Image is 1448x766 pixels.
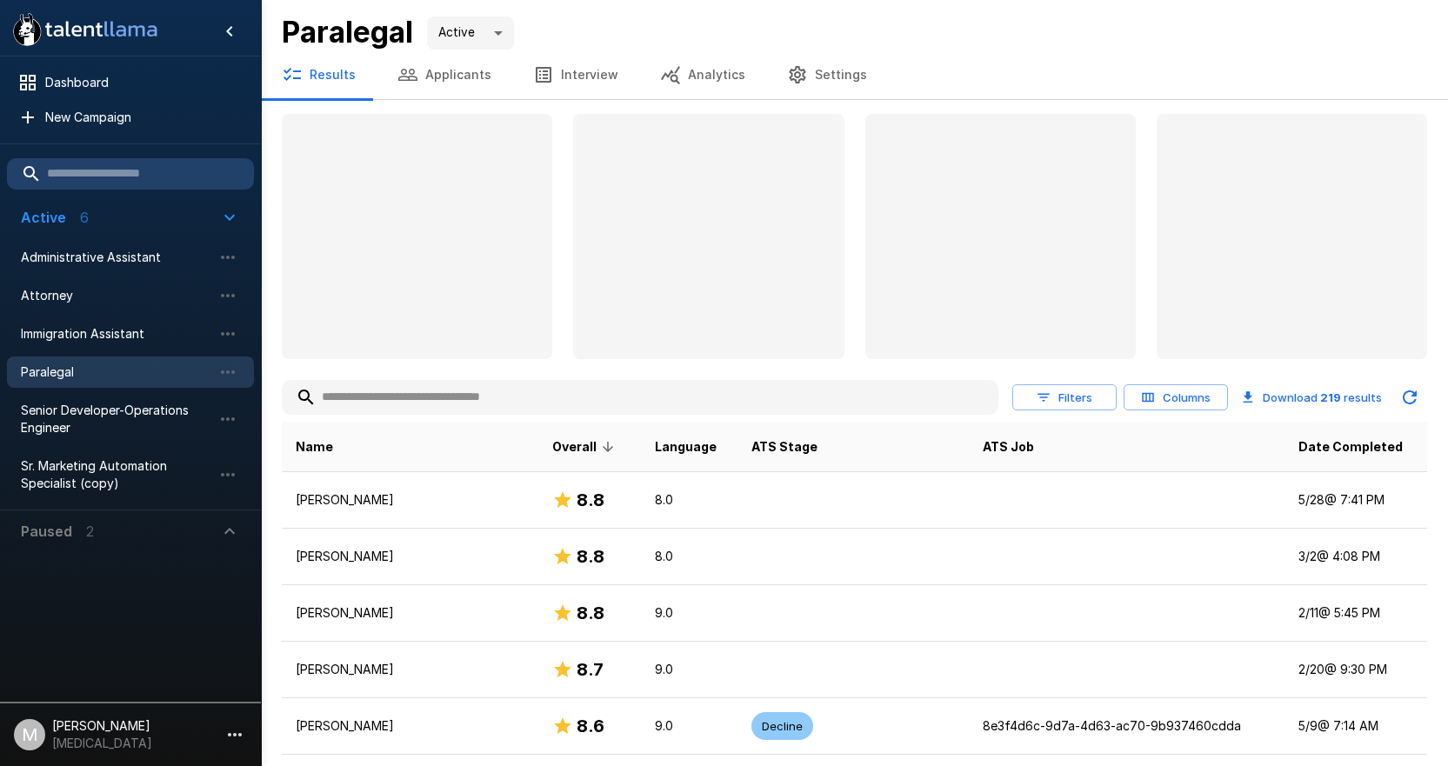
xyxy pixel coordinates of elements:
[766,50,888,99] button: Settings
[577,599,604,627] h6: 8.8
[1235,380,1389,415] button: Download 219 results
[751,436,817,457] span: ATS Stage
[983,717,1271,735] p: 8e3f4d6c-9d7a-4d63-ac70-9b937460cdda
[1285,529,1427,585] td: 3/2 @ 4:08 PM
[377,50,512,99] button: Applicants
[655,436,717,457] span: Language
[1285,698,1427,755] td: 5/9 @ 7:14 AM
[577,486,604,514] h6: 8.8
[427,17,514,50] div: Active
[655,661,724,678] p: 9.0
[1285,472,1427,529] td: 5/28 @ 7:41 PM
[1124,384,1228,411] button: Columns
[296,491,524,509] p: [PERSON_NAME]
[261,50,377,99] button: Results
[296,436,333,457] span: Name
[282,14,413,50] b: Paralegal
[655,548,724,565] p: 8.0
[1012,384,1117,411] button: Filters
[577,656,604,683] h6: 8.7
[577,712,604,740] h6: 8.6
[512,50,639,99] button: Interview
[655,717,724,735] p: 9.0
[1298,436,1403,457] span: Date Completed
[655,491,724,509] p: 8.0
[577,543,604,570] h6: 8.8
[296,604,524,622] p: [PERSON_NAME]
[655,604,724,622] p: 9.0
[1392,380,1427,415] button: Updated Today - 12:46 PM
[1320,390,1341,404] b: 219
[639,50,766,99] button: Analytics
[296,661,524,678] p: [PERSON_NAME]
[296,717,524,735] p: [PERSON_NAME]
[552,436,619,457] span: Overall
[1285,585,1427,642] td: 2/11 @ 5:45 PM
[983,436,1034,457] span: ATS Job
[751,718,813,735] span: Decline
[1285,642,1427,698] td: 2/20 @ 9:30 PM
[296,548,524,565] p: [PERSON_NAME]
